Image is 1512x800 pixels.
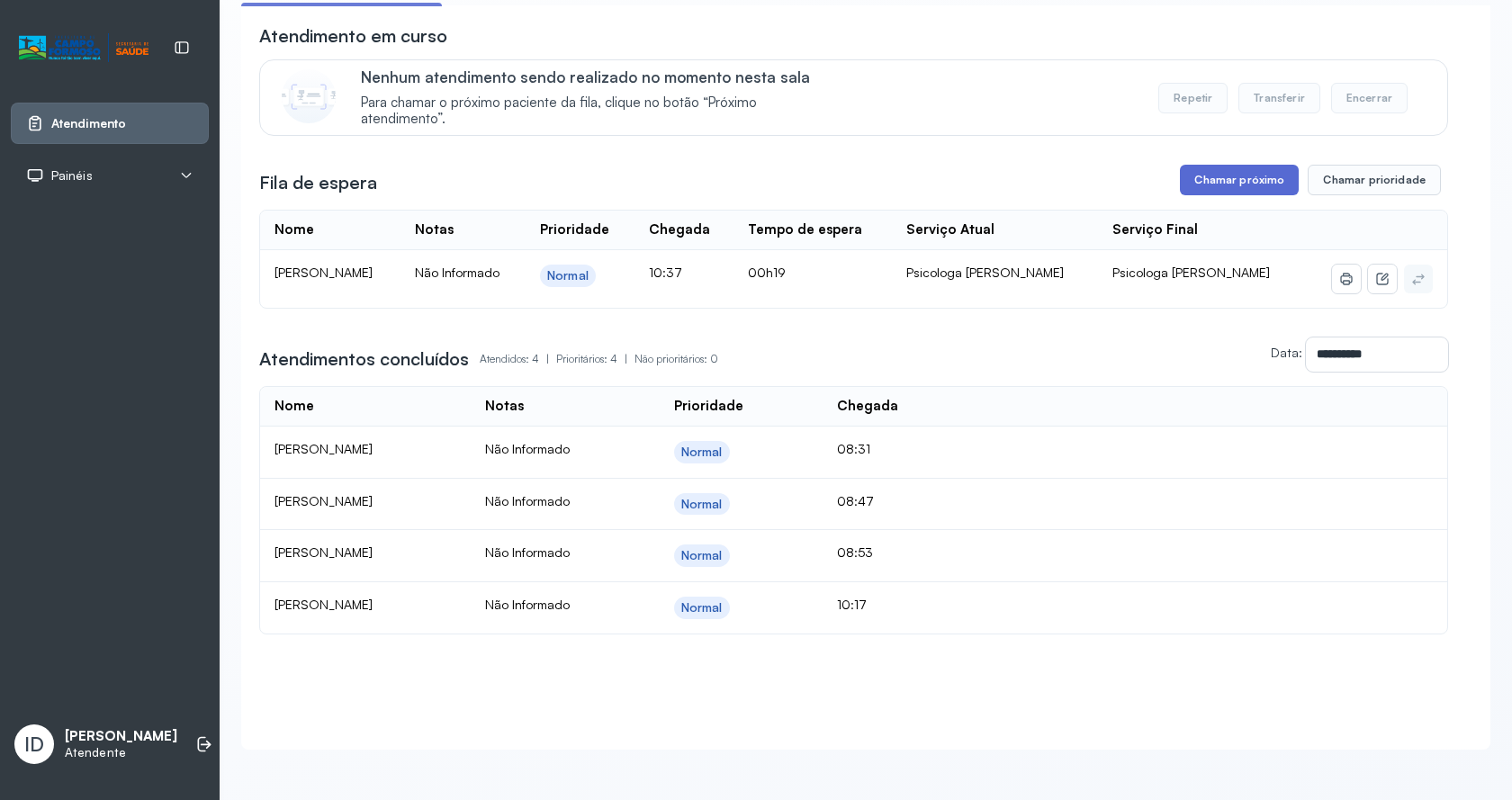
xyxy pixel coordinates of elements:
[681,445,723,460] div: Normal
[259,346,469,372] h3: Atendimentos concluídos
[259,170,377,195] h3: Fila de espera
[361,67,837,86] p: Nenhum atendimento sendo realizado no momento nesta sala
[681,548,723,563] div: Normal
[1238,83,1320,113] button: Transferir
[485,544,570,560] span: Não Informado
[649,221,710,238] div: Chegada
[1112,221,1198,238] div: Serviço Final
[485,597,570,612] span: Não Informado
[906,265,1084,281] div: Psicologa [PERSON_NAME]
[19,33,148,63] img: Logotipo do estabelecimento
[274,493,373,508] span: [PERSON_NAME]
[485,493,570,508] span: Não Informado
[480,346,556,372] p: Atendidos: 4
[681,497,723,512] div: Normal
[274,398,314,415] div: Nome
[485,441,570,456] span: Não Informado
[837,544,873,560] span: 08:53
[1180,165,1299,195] button: Chamar próximo
[546,352,549,365] span: |
[274,544,373,560] span: [PERSON_NAME]
[748,221,862,238] div: Tempo de espera
[837,441,870,456] span: 08:31
[837,398,898,415] div: Chegada
[51,116,126,131] span: Atendimento
[282,69,336,123] img: Imagem de CalloutCard
[748,265,786,280] span: 00h19
[674,398,743,415] div: Prioridade
[625,352,627,365] span: |
[65,728,177,745] p: [PERSON_NAME]
[547,268,589,283] div: Normal
[681,600,723,616] div: Normal
[485,398,524,415] div: Notas
[274,265,373,280] span: [PERSON_NAME]
[65,745,177,760] p: Atendente
[51,168,93,184] span: Painéis
[1112,265,1270,280] span: Psicologa [PERSON_NAME]
[1158,83,1228,113] button: Repetir
[556,346,634,372] p: Prioritários: 4
[274,597,373,612] span: [PERSON_NAME]
[634,346,718,372] p: Não prioritários: 0
[26,114,193,132] a: Atendimento
[1331,83,1408,113] button: Encerrar
[259,23,447,49] h3: Atendimento em curso
[415,221,454,238] div: Notas
[540,221,609,238] div: Prioridade
[906,221,994,238] div: Serviço Atual
[415,265,499,280] span: Não Informado
[837,493,874,508] span: 08:47
[1271,345,1302,360] label: Data:
[1308,165,1441,195] button: Chamar prioridade
[274,221,314,238] div: Nome
[274,441,373,456] span: [PERSON_NAME]
[837,597,867,612] span: 10:17
[649,265,682,280] span: 10:37
[361,94,837,129] span: Para chamar o próximo paciente da fila, clique no botão “Próximo atendimento”.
